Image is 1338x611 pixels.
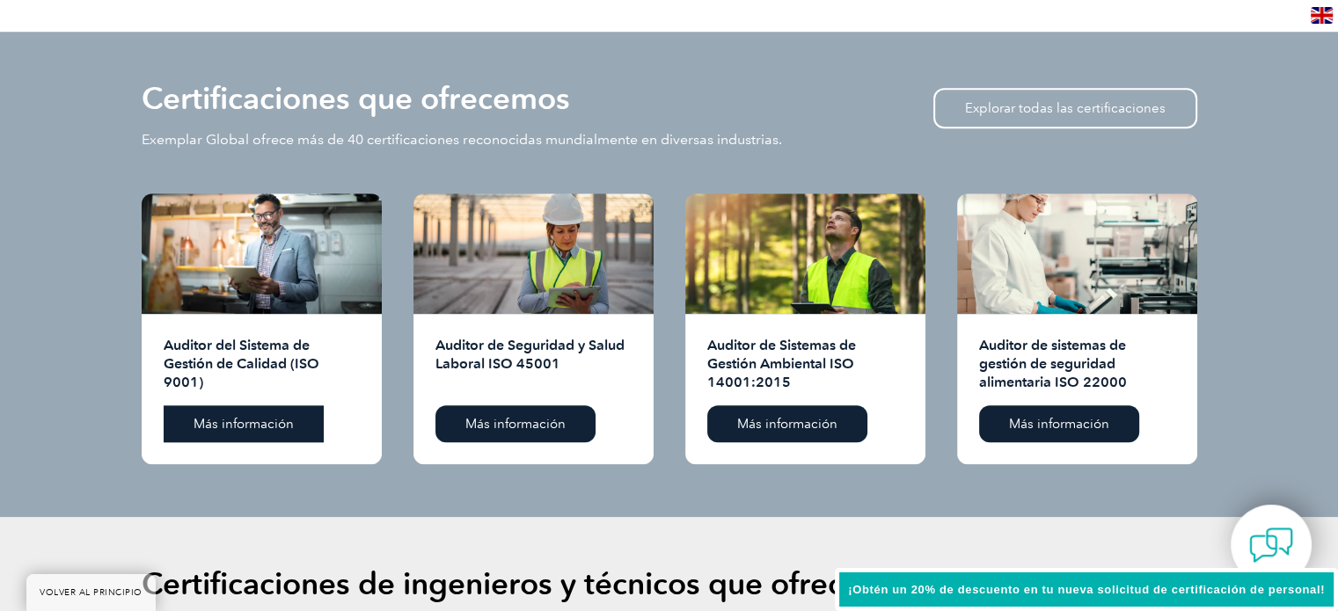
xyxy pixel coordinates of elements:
[435,337,625,372] font: Auditor de Seguridad y Salud Laboral ISO 45001
[142,80,570,117] font: Certificaciones que ofrecemos
[465,416,566,432] font: Más información
[707,405,867,442] a: Más información
[1249,523,1293,567] img: contact-chat.png
[737,416,837,432] font: Más información
[1009,416,1109,432] font: Más información
[40,587,143,598] font: VOLVER AL PRINCIPIO
[142,565,920,602] font: Certificaciones de ingenieros y técnicos que ofrecemos
[164,337,319,390] font: Auditor del Sistema de Gestión de Calidad (ISO 9001)
[979,337,1127,390] font: Auditor de sistemas de gestión de seguridad alimentaria ISO 22000
[933,88,1197,128] a: Explorar todas las certificaciones
[26,574,156,611] a: VOLVER AL PRINCIPIO
[142,131,782,148] font: Exemplar Global ofrece más de 40 certificaciones reconocidas mundialmente en diversas industrias.
[979,405,1139,442] a: Más información
[435,405,596,442] a: Más información
[965,100,1166,116] font: Explorar todas las certificaciones
[707,337,856,390] font: Auditor de Sistemas de Gestión Ambiental ISO 14001:2015
[164,405,324,442] a: Más información
[194,416,294,432] font: Más información
[1311,7,1333,24] img: en
[848,583,1325,596] font: ¡Obtén un 20% de descuento en tu nueva solicitud de certificación de personal!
